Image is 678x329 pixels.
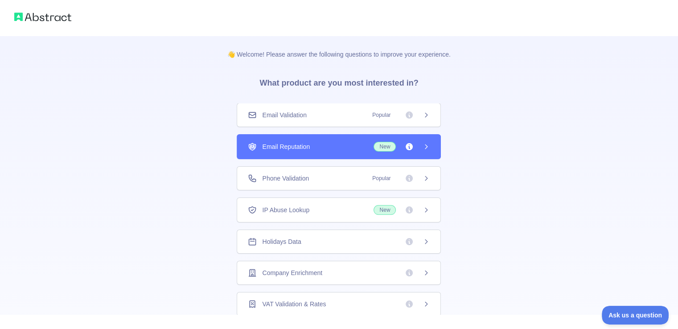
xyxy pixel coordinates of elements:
[602,306,669,325] iframe: Toggle Customer Support
[367,174,396,183] span: Popular
[14,11,71,23] img: Abstract logo
[262,174,309,183] span: Phone Validation
[367,111,396,119] span: Popular
[262,206,309,214] span: IP Abuse Lookup
[374,205,396,215] span: New
[374,142,396,152] span: New
[262,142,310,151] span: Email Reputation
[262,300,326,308] span: VAT Validation & Rates
[262,111,306,119] span: Email Validation
[245,59,432,103] h3: What product are you most interested in?
[213,36,465,59] p: 👋 Welcome! Please answer the following questions to improve your experience.
[262,268,322,277] span: Company Enrichment
[262,237,301,246] span: Holidays Data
